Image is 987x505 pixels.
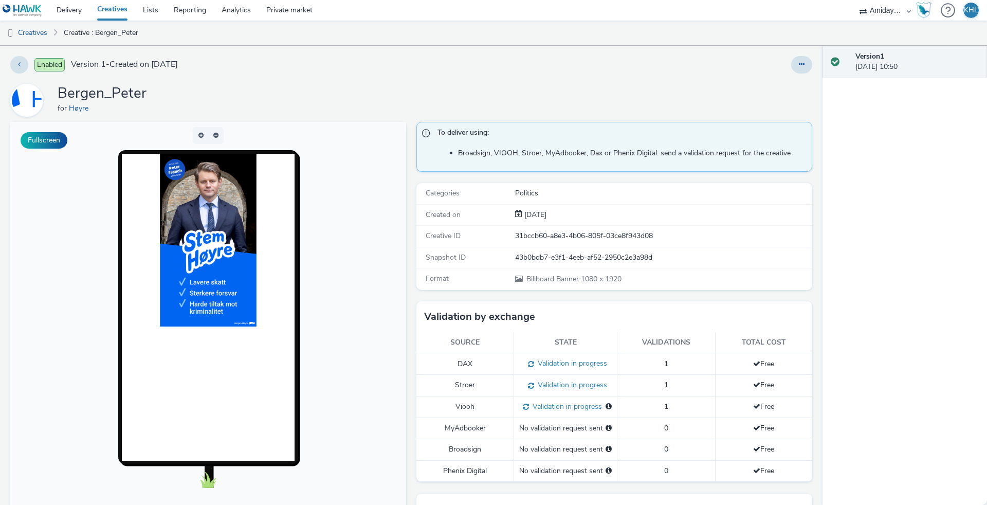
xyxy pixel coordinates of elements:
a: Høyre [10,95,47,105]
span: Validation in progress [534,380,607,390]
span: Categories [426,188,460,198]
div: Please select a deal below and click on Send to send a validation request to Broadsign. [606,444,612,455]
span: Format [426,274,449,283]
span: Free [753,423,774,433]
span: 0 [664,466,668,476]
span: Free [753,380,774,390]
div: Please select a deal below and click on Send to send a validation request to Phenix Digital. [606,466,612,476]
span: Snapshot ID [426,252,466,262]
span: [DATE] [522,210,546,220]
span: Validation in progress [529,402,602,411]
div: No validation request sent [519,423,612,434]
img: undefined Logo [3,4,42,17]
h3: Validation by exchange [424,309,535,324]
h1: Bergen_Peter [58,84,147,103]
td: Stroer [416,375,514,396]
span: Billboard Banner [526,274,581,284]
button: Fullscreen [21,132,67,149]
span: Validation in progress [534,358,607,368]
td: Broadsign [416,439,514,460]
img: Advertisement preview [150,32,246,205]
a: Hawk Academy [916,2,936,19]
img: Hawk Academy [916,2,931,19]
div: [DATE] 10:50 [855,51,979,73]
div: Politics [515,188,811,199]
img: Høyre [12,85,42,115]
span: 1 [664,402,668,411]
span: Created on [426,210,461,220]
span: 0 [664,423,668,433]
th: State [514,332,617,353]
div: 31bccb60-a8e3-4b06-805f-03ce8f943d08 [515,231,811,241]
div: No validation request sent [519,444,612,455]
span: To deliver using: [437,128,801,141]
span: 1080 x 1920 [525,274,622,284]
span: 0 [664,444,668,454]
span: 1 [664,359,668,369]
li: Broadsign, VIOOH, Stroer, MyAdbooker, Dax or Phenix Digital: send a validation request for the cr... [458,148,807,158]
span: Free [753,359,774,369]
th: Validations [617,332,715,353]
a: Creative : Bergen_Peter [59,21,143,45]
span: Version 1 - Created on [DATE] [71,59,178,70]
div: 43b0bdb7-e3f1-4eeb-af52-2950c2e3a98d [515,252,811,263]
span: for [58,103,69,113]
div: No validation request sent [519,466,612,476]
div: Creation 23 August 2025, 10:50 [522,210,546,220]
span: Free [753,444,774,454]
div: Please select a deal below and click on Send to send a validation request to MyAdbooker. [606,423,612,434]
span: 1 [664,380,668,390]
strong: Version 1 [855,51,884,61]
span: Creative ID [426,231,461,241]
td: Viooh [416,396,514,418]
span: Enabled [34,58,65,71]
th: Total cost [715,332,812,353]
img: dooh [5,28,15,39]
td: Phenix Digital [416,460,514,481]
span: Free [753,402,774,411]
td: MyAdbooker [416,418,514,439]
td: DAX [416,353,514,375]
th: Source [416,332,514,353]
span: Free [753,466,774,476]
a: Høyre [69,103,93,113]
div: KHL [964,3,978,18]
